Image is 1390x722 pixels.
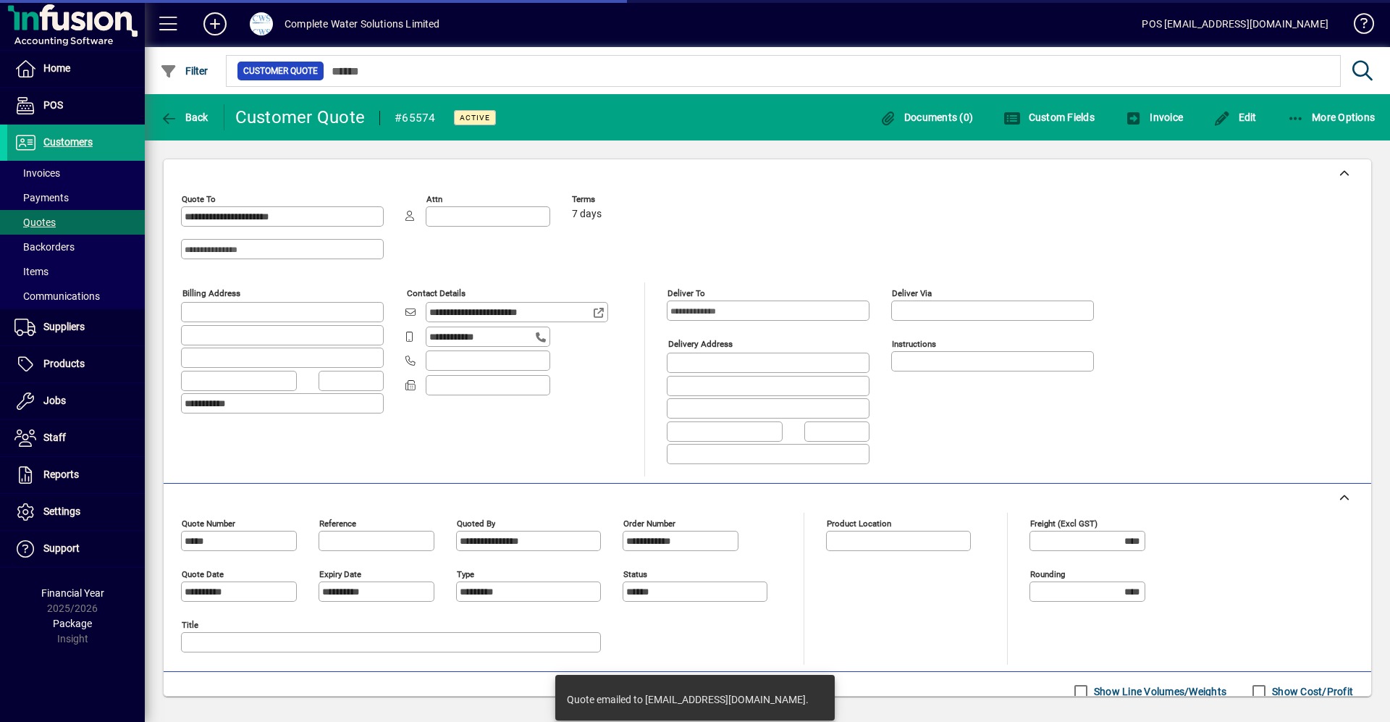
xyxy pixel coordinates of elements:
[879,112,973,123] span: Documents (0)
[14,217,56,228] span: Quotes
[156,104,212,130] button: Back
[182,518,235,528] mat-label: Quote number
[623,518,675,528] mat-label: Order number
[1030,518,1098,528] mat-label: Freight (excl GST)
[14,167,60,179] span: Invoices
[1030,568,1065,579] mat-label: Rounding
[145,104,224,130] app-page-header-button: Back
[1003,112,1095,123] span: Custom Fields
[875,104,977,130] button: Documents (0)
[14,266,49,277] span: Items
[1287,112,1376,123] span: More Options
[1284,104,1379,130] button: More Options
[43,505,80,517] span: Settings
[156,58,212,84] button: Filter
[43,469,79,480] span: Reports
[572,209,602,220] span: 7 days
[827,518,891,528] mat-label: Product location
[1121,104,1187,130] button: Invoice
[7,185,145,210] a: Payments
[285,12,440,35] div: Complete Water Solutions Limited
[7,457,145,493] a: Reports
[1213,112,1257,123] span: Edit
[192,11,238,37] button: Add
[1000,104,1098,130] button: Custom Fields
[53,618,92,629] span: Package
[892,339,936,349] mat-label: Instructions
[160,65,208,77] span: Filter
[43,99,63,111] span: POS
[43,542,80,554] span: Support
[457,568,474,579] mat-label: Type
[395,106,436,130] div: #65574
[7,346,145,382] a: Products
[457,518,495,528] mat-label: Quoted by
[43,395,66,406] span: Jobs
[7,284,145,308] a: Communications
[43,136,93,148] span: Customers
[243,64,318,78] span: Customer Quote
[1343,3,1372,50] a: Knowledge Base
[160,112,208,123] span: Back
[7,51,145,87] a: Home
[1269,684,1353,699] label: Show Cost/Profit
[892,288,932,298] mat-label: Deliver via
[1142,12,1328,35] div: POS [EMAIL_ADDRESS][DOMAIN_NAME]
[319,568,361,579] mat-label: Expiry date
[43,358,85,369] span: Products
[14,241,75,253] span: Backorders
[460,113,490,122] span: Active
[41,587,104,599] span: Financial Year
[623,568,647,579] mat-label: Status
[43,432,66,443] span: Staff
[7,235,145,259] a: Backorders
[182,194,216,204] mat-label: Quote To
[7,494,145,530] a: Settings
[7,210,145,235] a: Quotes
[43,62,70,74] span: Home
[667,288,705,298] mat-label: Deliver To
[1125,112,1183,123] span: Invoice
[14,290,100,302] span: Communications
[238,11,285,37] button: Profile
[572,195,659,204] span: Terms
[7,309,145,345] a: Suppliers
[7,383,145,419] a: Jobs
[7,531,145,567] a: Support
[7,259,145,284] a: Items
[43,321,85,332] span: Suppliers
[14,192,69,203] span: Payments
[426,194,442,204] mat-label: Attn
[7,161,145,185] a: Invoices
[567,692,809,707] div: Quote emailed to [EMAIL_ADDRESS][DOMAIN_NAME].
[1091,684,1226,699] label: Show Line Volumes/Weights
[182,568,224,579] mat-label: Quote date
[319,518,356,528] mat-label: Reference
[182,619,198,629] mat-label: Title
[7,420,145,456] a: Staff
[7,88,145,124] a: POS
[1210,104,1260,130] button: Edit
[235,106,366,129] div: Customer Quote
